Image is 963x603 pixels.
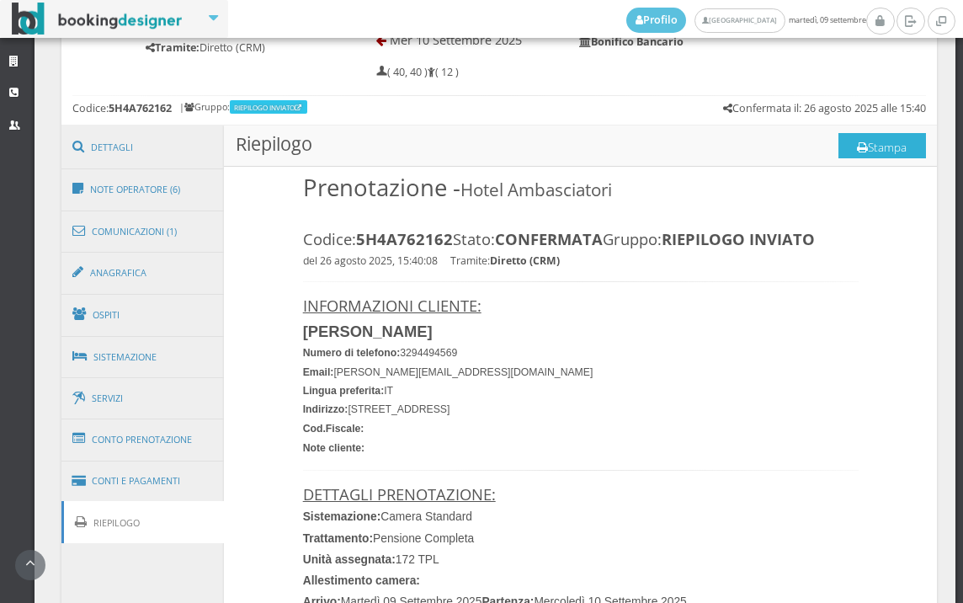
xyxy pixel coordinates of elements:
h1: Prenotazione - [303,173,859,201]
b: [PERSON_NAME] [303,323,433,340]
b: Lingua preferita: [303,385,385,397]
a: Sistemazione [61,335,225,379]
font: IT [303,385,393,397]
b: Bonifico Bancario [579,35,684,49]
font: 3294494569 [303,347,458,359]
span: martedì, 09 settembre [626,8,866,33]
span: Allestimento camera: [303,574,420,587]
span: CONFERMATA [495,228,603,249]
font: 172 TPL [303,553,439,566]
b: Numero di telefono: [303,347,401,359]
span: Mer 10 Settembre 2025 [390,32,522,48]
button: Stampa [838,133,926,158]
a: Riepilogo [61,501,225,544]
h5: Diretto (CRM) [146,41,319,54]
b: Tramite: [146,40,200,55]
font: Pensione Completa [303,532,475,545]
u: DETTAGLI PRENOTAZIONE: [303,483,496,504]
b: Diretto (CRM) [490,253,560,268]
font: Camera Standard [303,510,472,523]
h5: Codice: [72,102,172,115]
a: Anagrafica [61,251,225,295]
a: Conti e Pagamenti [61,460,225,503]
a: Servizi [61,377,225,420]
font: [STREET_ADDRESS] [303,403,450,415]
small: Hotel Ambasciatori [460,178,612,201]
a: Ospiti [61,293,225,337]
h3: Codice: Stato: Gruppo: [303,230,859,248]
span: Trattamento: [303,532,373,545]
b: 5H4A762162 [356,228,453,249]
font: [PERSON_NAME][EMAIL_ADDRESS][DOMAIN_NAME] [303,366,593,378]
img: BookingDesigner.com [12,3,183,35]
a: Conto Prenotazione [61,418,225,462]
span: Note cliente: [303,442,364,454]
span: Sistemazione: [303,510,381,523]
b: Email: [303,366,334,378]
b: Indirizzo: [303,403,348,415]
b: Cod.Fiscale: [303,423,364,435]
a: Dettagli [61,125,225,169]
h5: ( 40, 40 ) ( 12 ) [376,66,459,78]
a: [GEOGRAPHIC_DATA] [694,8,785,33]
h4: del 26 agosto 2025, 15:40:08 Tramite: [303,255,859,268]
h3: Riepilogo [224,125,937,167]
h5: Confermata il: 26 agosto 2025 alle 15:40 [723,102,926,115]
u: INFORMAZIONI CLIENTE: [303,295,481,316]
h6: | Gruppo: [179,102,309,113]
a: Profilo [626,8,687,33]
b: 5H4A762162 [109,101,172,115]
span: Unità assegnata: [303,553,396,566]
a: Note Operatore (6) [61,168,225,211]
a: RIEPILOGO INVIATO [234,103,305,112]
b: RIEPILOGO INVIATO [662,228,815,249]
a: Comunicazioni (1) [61,210,225,253]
